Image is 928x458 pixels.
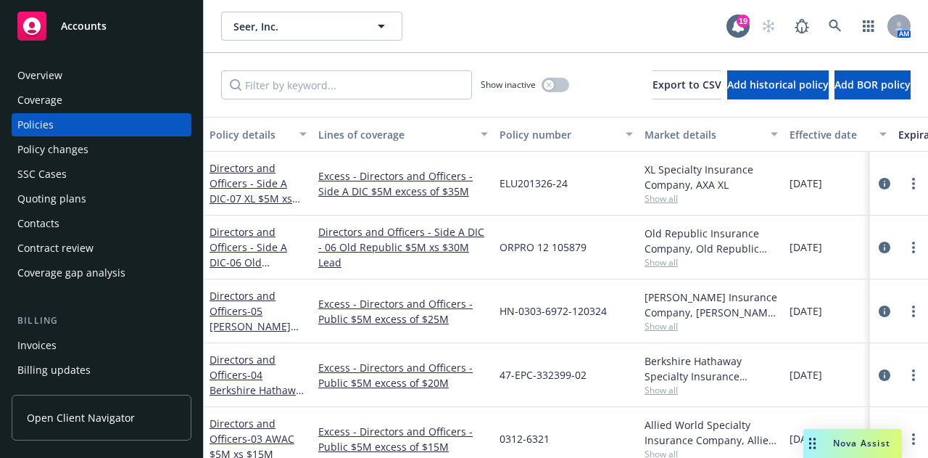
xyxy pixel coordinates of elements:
span: [DATE] [790,176,822,191]
a: more [905,367,922,384]
a: Directors and Officers [210,289,291,348]
button: Lines of coverage [312,117,494,152]
div: Quoting plans [17,187,86,210]
button: Add BOR policy [834,70,911,99]
div: Berkshire Hathaway Specialty Insurance Company, Berkshire Hathaway Specialty Insurance [645,353,778,384]
button: Seer, Inc. [221,12,402,41]
button: Policy number [494,117,639,152]
a: Coverage [12,89,191,112]
button: Market details [639,117,784,152]
div: Market details [645,127,762,142]
span: Add historical policy [727,78,829,91]
a: Overview [12,64,191,87]
div: Invoices [17,334,57,357]
span: Accounts [61,20,107,32]
div: Old Republic Insurance Company, Old Republic General Insurance Group [645,226,778,256]
a: circleInformation [876,303,893,320]
div: Policy details [210,127,291,142]
span: - 07 XL $5M xs $35M Excess [210,192,300,221]
a: Invoices [12,334,191,357]
button: Policy details [204,117,312,152]
a: more [905,239,922,256]
div: Billing updates [17,359,91,382]
a: Excess - Directors and Officers - Side A DIC $5M excess of $35M [318,168,488,199]
span: [DATE] [790,303,822,319]
a: Start snowing [754,12,783,41]
div: Policies [17,113,54,136]
div: Overview [17,64,62,87]
div: Lines of coverage [318,127,472,142]
a: Excess - Directors and Officers - Public $5M excess of $15M [318,424,488,454]
div: Billing [12,314,191,328]
div: 19 [737,15,750,28]
a: Switch app [854,12,883,41]
a: Policies [12,113,191,136]
a: Contract review [12,237,191,260]
span: 0312-6321 [500,431,550,446]
div: SSC Cases [17,163,67,186]
span: ELU201326-24 [500,176,568,191]
span: Show all [645,192,778,205]
div: Contacts [17,212,59,235]
a: SSC Cases [12,163,191,186]
div: XL Specialty Insurance Company, AXA XL [645,162,778,192]
div: [PERSON_NAME] Insurance Company, [PERSON_NAME] Insurance Group [645,290,778,320]
span: [DATE] [790,431,822,446]
a: Directors and Officers - Side A DIC [210,225,289,300]
a: Excess - Directors and Officers - Public $5M excess of $20M [318,360,488,390]
a: Excess - Directors and Officers - Public $5M excess of $25M [318,296,488,327]
a: Directors and Officers [210,353,307,412]
button: Effective date [784,117,892,152]
span: HN-0303-6972-120324 [500,303,607,319]
a: Search [821,12,850,41]
div: Allied World Specialty Insurance Company, Allied World Assurance Company (AWAC) [645,417,778,448]
a: Report a Bug [787,12,816,41]
button: Nova Assist [803,429,902,458]
a: Coverage gap analysis [12,261,191,285]
div: Policy number [500,127,617,142]
a: Quoting plans [12,187,191,210]
span: - 04 Berkshire Hathaway $5M xs $20M [210,368,307,412]
input: Filter by keyword... [221,70,472,99]
a: circleInformation [876,367,893,384]
span: Show all [645,384,778,396]
a: Contacts [12,212,191,235]
span: - 06 Old Republic $5M xs $30M Lead [210,255,289,300]
span: Show inactive [481,78,536,91]
span: Seer, Inc. [233,19,359,34]
span: [DATE] [790,367,822,383]
a: Billing updates [12,359,191,382]
span: Export to CSV [652,78,721,91]
span: 47-EPC-332399-02 [500,367,587,383]
a: more [905,303,922,320]
a: more [905,430,922,448]
span: Nova Assist [833,437,890,449]
span: - 05 [PERSON_NAME] $5M xs $25M [210,304,299,348]
div: Contract review [17,237,94,260]
div: Coverage [17,89,62,112]
span: Add BOR policy [834,78,911,91]
a: Directors and Officers - Side A DIC - 06 Old Republic $5M xs $30M Lead [318,224,488,270]
span: Show all [645,320,778,332]
div: Coverage gap analysis [17,261,125,285]
span: Open Client Navigator [27,410,135,425]
button: Export to CSV [652,70,721,99]
a: Policy changes [12,138,191,161]
div: Policy changes [17,138,88,161]
span: ORPRO 12 105879 [500,240,587,255]
a: circleInformation [876,239,893,256]
a: circleInformation [876,175,893,192]
span: Show all [645,256,778,269]
a: Accounts [12,6,191,46]
a: more [905,175,922,192]
button: Add historical policy [727,70,829,99]
div: Effective date [790,127,871,142]
div: Drag to move [803,429,821,458]
span: [DATE] [790,240,822,255]
a: Directors and Officers - Side A DIC [210,161,292,221]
